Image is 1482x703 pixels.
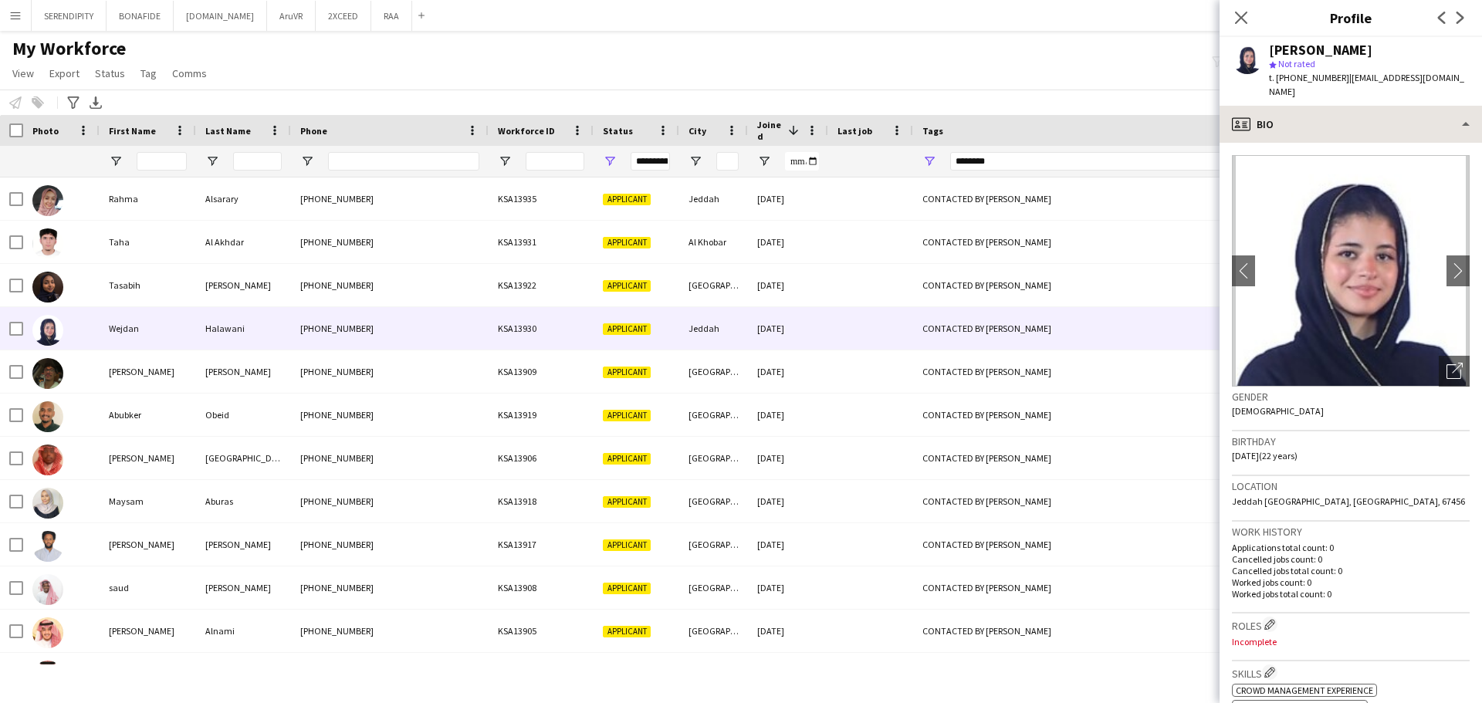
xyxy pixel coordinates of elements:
[95,66,125,80] span: Status
[291,394,489,436] div: [PHONE_NUMBER]
[316,1,371,31] button: 2XCEED
[291,480,489,522] div: [PHONE_NUMBER]
[196,394,291,436] div: Obeid
[100,653,196,695] div: Fahad
[913,307,1419,350] div: CONTACTED BY [PERSON_NAME]
[489,350,594,393] div: KSA13909
[32,1,107,31] button: SERENDIPITY
[100,610,196,652] div: [PERSON_NAME]
[134,63,163,83] a: Tag
[1232,553,1470,565] p: Cancelled jobs count: 0
[196,653,291,695] div: Faisal
[137,152,187,171] input: First Name Filter Input
[196,566,291,609] div: [PERSON_NAME]
[1232,588,1470,600] p: Worked jobs total count: 0
[1220,8,1482,28] h3: Profile
[1269,72,1349,83] span: t. [PHONE_NUMBER]
[748,264,828,306] div: [DATE]
[1278,58,1315,69] span: Not rated
[498,125,555,137] span: Workforce ID
[32,488,63,519] img: Maysam Aburas
[679,480,748,522] div: [GEOGRAPHIC_DATA]
[603,280,651,292] span: Applicant
[1232,434,1470,448] h3: Birthday
[174,1,267,31] button: [DOMAIN_NAME]
[922,154,936,168] button: Open Filter Menu
[603,496,651,508] span: Applicant
[291,653,489,695] div: [PHONE_NUMBER]
[1232,525,1470,539] h3: Work history
[100,264,196,306] div: Tasabih
[32,574,63,605] img: saud omar
[267,1,316,31] button: AruVR
[196,480,291,522] div: Aburas
[291,437,489,479] div: [PHONE_NUMBER]
[1232,636,1470,647] p: Incomplete
[603,539,651,551] span: Applicant
[1269,72,1464,97] span: | [EMAIL_ADDRESS][DOMAIN_NAME]
[64,93,83,112] app-action-btn: Advanced filters
[489,177,594,220] div: KSA13935
[100,350,196,393] div: [PERSON_NAME]
[1439,356,1470,387] div: Open photos pop-in
[100,437,196,479] div: [PERSON_NAME]
[12,37,126,60] span: My Workforce
[679,307,748,350] div: Jeddah
[489,437,594,479] div: KSA13906
[233,152,282,171] input: Last Name Filter Input
[679,350,748,393] div: [GEOGRAPHIC_DATA]
[603,125,633,137] span: Status
[1232,450,1298,461] span: [DATE] (22 years)
[205,154,219,168] button: Open Filter Menu
[1236,684,1373,696] span: Crowd management experience
[913,437,1419,479] div: CONTACTED BY [PERSON_NAME]
[140,66,157,80] span: Tag
[1232,495,1465,507] span: Jeddah [GEOGRAPHIC_DATA], [GEOGRAPHIC_DATA], 67456
[100,394,196,436] div: Abubker
[1232,542,1470,553] p: Applications total count: 0
[100,221,196,263] div: Taha
[1232,155,1470,387] img: Crew avatar or photo
[371,1,412,31] button: RAA
[748,523,828,566] div: [DATE]
[489,566,594,609] div: KSA13908
[913,221,1419,263] div: CONTACTED BY [PERSON_NAME]
[32,272,63,302] img: Tasabih Abdelqader
[109,154,123,168] button: Open Filter Menu
[32,185,63,216] img: Rahma Alsarary
[1232,390,1470,404] h3: Gender
[748,394,828,436] div: [DATE]
[603,410,651,421] span: Applicant
[748,221,828,263] div: [DATE]
[291,307,489,350] div: [PHONE_NUMBER]
[603,453,651,465] span: Applicant
[89,63,131,83] a: Status
[196,610,291,652] div: Alnami
[950,152,1409,171] input: Tags Filter Input
[913,480,1419,522] div: CONTACTED BY [PERSON_NAME]
[489,394,594,436] div: KSA13919
[32,228,63,259] img: Taha Al Akhdar
[291,610,489,652] div: [PHONE_NUMBER]
[196,177,291,220] div: Alsarary
[1232,479,1470,493] h3: Location
[716,152,739,171] input: City Filter Input
[291,264,489,306] div: [PHONE_NUMBER]
[679,177,748,220] div: Jeddah
[489,221,594,263] div: KSA13931
[748,177,828,220] div: [DATE]
[100,566,196,609] div: saud
[748,307,828,350] div: [DATE]
[107,1,174,31] button: BONAFIDE
[291,566,489,609] div: [PHONE_NUMBER]
[603,367,651,378] span: Applicant
[32,617,63,648] img: Abdulrahman Alnami
[679,566,748,609] div: [GEOGRAPHIC_DATA]
[748,437,828,479] div: [DATE]
[32,358,63,389] img: Abbas Ahmed
[166,63,213,83] a: Comms
[12,66,34,80] span: View
[196,437,291,479] div: [GEOGRAPHIC_DATA]
[32,531,63,562] img: Mohamed Ridaeldin Mukhtar Mohamed
[196,221,291,263] div: Al Akhdar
